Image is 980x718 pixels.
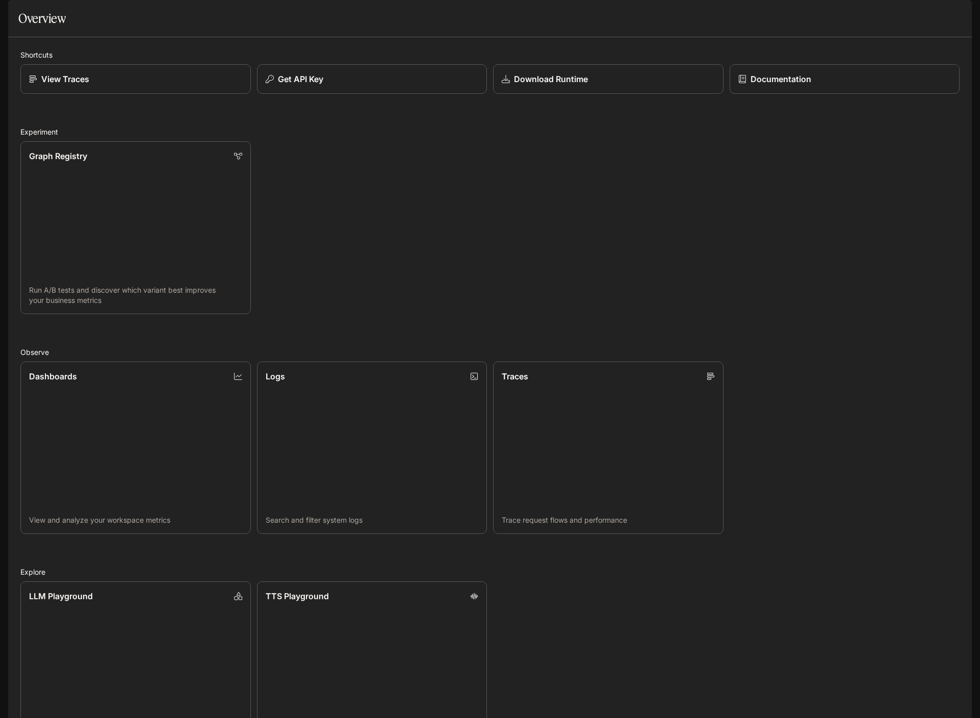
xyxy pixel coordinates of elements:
h2: Experiment [20,126,960,137]
h2: Observe [20,347,960,357]
a: View Traces [20,64,251,94]
h2: Shortcuts [20,49,960,60]
p: Documentation [751,73,811,85]
a: DashboardsView and analyze your workspace metrics [20,362,251,534]
p: Get API Key [278,73,323,85]
p: Trace request flows and performance [502,515,715,525]
p: View Traces [41,73,89,85]
button: open drawer [8,5,26,23]
p: Graph Registry [29,150,87,162]
p: LLM Playground [29,590,93,602]
a: Graph RegistryRun A/B tests and discover which variant best improves your business metrics [20,141,251,314]
h1: Overview [18,8,66,29]
a: Download Runtime [493,64,724,94]
h2: Explore [20,567,960,577]
a: TracesTrace request flows and performance [493,362,724,534]
p: Download Runtime [514,73,588,85]
p: Traces [502,370,528,382]
p: View and analyze your workspace metrics [29,515,242,525]
p: Search and filter system logs [266,515,479,525]
p: TTS Playground [266,590,329,602]
a: LogsSearch and filter system logs [257,362,487,534]
p: Logs [266,370,285,382]
p: Dashboards [29,370,77,382]
a: Documentation [730,64,960,94]
p: Run A/B tests and discover which variant best improves your business metrics [29,285,242,305]
button: Get API Key [257,64,487,94]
